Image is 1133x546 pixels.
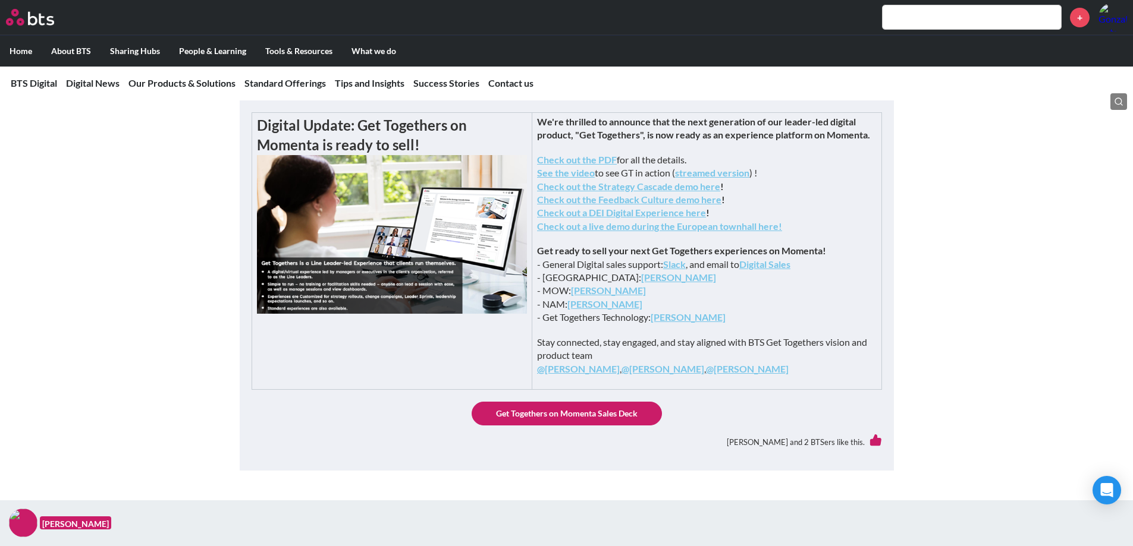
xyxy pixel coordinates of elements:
label: People & Learning [170,36,256,67]
a: [PERSON_NAME] [571,285,646,296]
div: Open Intercom Messenger [1093,476,1121,504]
label: What we do [342,36,406,67]
strong: Get ready to sell your next Get Togethers experiences on Momenta! [537,245,826,256]
a: Check out a DEI Digital Experience here [537,207,706,218]
img: BTS Logo [6,9,54,26]
a: Success Stories [413,77,479,89]
a: [PERSON_NAME] [641,272,716,283]
a: @[PERSON_NAME] [537,363,620,374]
a: Contact us [488,77,533,89]
strong: We're thrilled to announce that the next generation of our leader-led digital product, "Get Toget... [537,116,870,140]
label: About BTS [42,36,101,67]
a: streamed version [675,167,749,178]
a: Check out the PDF [537,154,617,165]
strong: ! [721,194,725,205]
a: Tips and Insights [335,77,404,89]
a: + [1070,8,1090,27]
img: gt-picture.png [257,155,528,314]
img: F [9,509,37,537]
a: [PERSON_NAME] [567,298,642,310]
div: [PERSON_NAME] and 2 BTSers like this. [252,425,882,458]
strong: ! [720,181,724,192]
a: Profile [1099,3,1127,31]
a: Standard Offerings [244,77,326,89]
a: Digital Sales [739,258,790,270]
a: [PERSON_NAME] [651,311,726,323]
figcaption: [PERSON_NAME] [40,516,111,530]
a: Slack [663,258,686,270]
a: Check out the Strategy Cascade demo here [537,181,720,192]
a: Get Togethers on Momenta Sales Deck [472,402,662,425]
p: - General Digital sales support: , and email to - [GEOGRAPHIC_DATA]: - MOW: - NAM: - Get Together... [537,244,876,324]
a: Digital News [66,77,120,89]
a: @[PERSON_NAME] [706,363,789,374]
strong: Digital Update: Get Togethers on Momenta is ready to sell! [257,116,467,154]
a: @[PERSON_NAME] [622,363,704,374]
label: Sharing Hubs [101,36,170,67]
img: Gonzalo Ortega [1099,3,1127,31]
a: See the video [537,167,595,178]
a: Check out the Feedback Culture demo here [537,194,721,205]
a: Check out a live demo during the European townhall here! [537,220,782,232]
label: Tools & Resources [256,36,342,67]
p: Stay connected, stay engaged, and stay aligned with BTS Get Togethers vision and product team , , [537,336,876,375]
strong: ! [706,207,710,218]
p: for all the details. to see GT in action ( ) ! [537,153,876,233]
a: BTS Digital [11,77,57,89]
a: Go home [6,9,76,26]
a: Our Products & Solutions [128,77,236,89]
